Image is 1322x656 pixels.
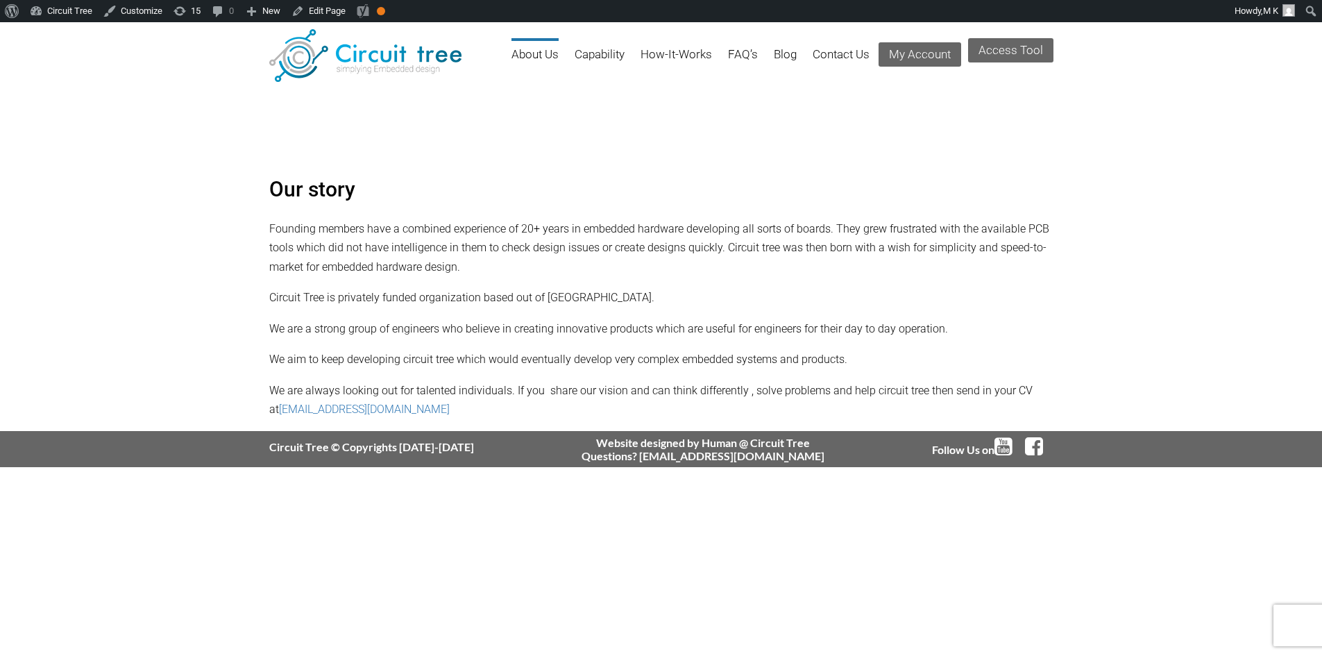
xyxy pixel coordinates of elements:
[377,7,385,15] div: OK
[269,171,1053,207] h2: Our story
[269,288,1053,307] p: Circuit Tree is privately funded organization based out of [GEOGRAPHIC_DATA].
[813,38,870,83] a: Contact Us
[932,436,1053,457] div: Follow Us on
[511,38,559,83] a: About Us
[575,38,625,83] a: Capability
[582,436,824,462] div: Website designed by Human @ Circuit Tree Questions? [EMAIL_ADDRESS][DOMAIN_NAME]
[269,219,1053,276] p: Founding members have a combined experience of 20+ years in embedded hardware developing all sort...
[728,38,758,83] a: FAQ’s
[269,319,1053,338] p: We are a strong group of engineers who believe in creating innovative products which are useful f...
[279,403,450,416] a: [EMAIL_ADDRESS][DOMAIN_NAME]
[269,350,1053,369] p: We aim to keep developing circuit tree which would eventually develop very complex embedded syste...
[269,440,474,453] div: Circuit Tree © Copyrights [DATE]-[DATE]
[879,42,961,67] a: My Account
[1263,6,1278,16] span: M K
[269,381,1053,419] p: We are always looking out for talented individuals. If you share our vision and can think differe...
[641,38,712,83] a: How-It-Works
[269,29,461,82] img: Circuit Tree
[774,38,797,83] a: Blog
[968,38,1053,62] a: Access Tool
